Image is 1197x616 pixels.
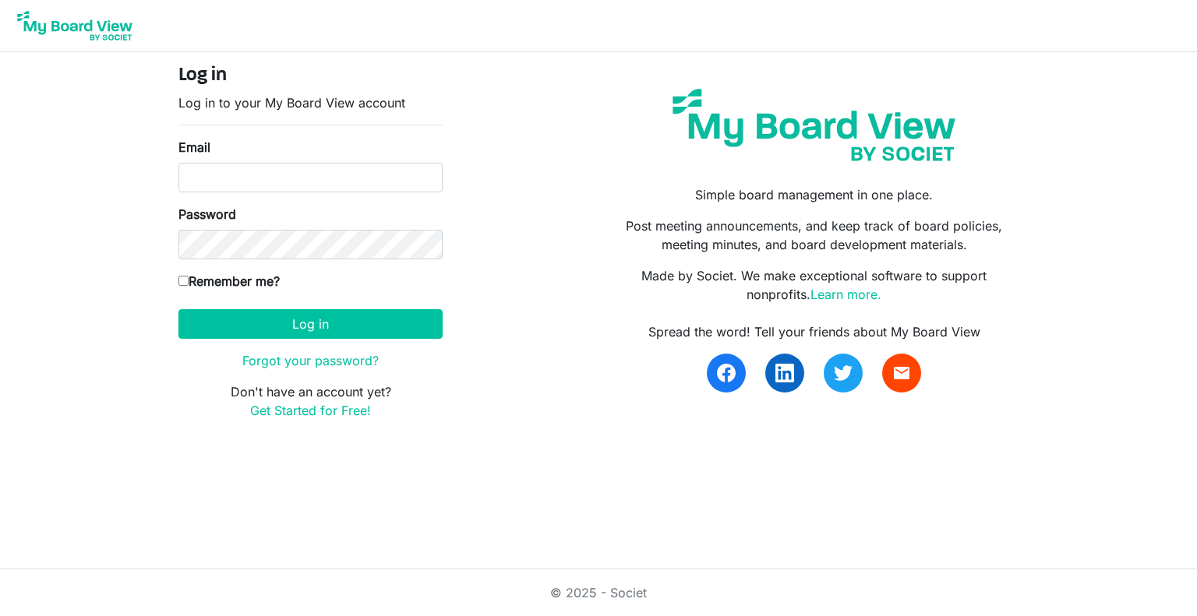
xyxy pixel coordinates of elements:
p: Log in to your My Board View account [178,93,443,112]
a: Forgot your password? [242,353,379,368]
p: Post meeting announcements, and keep track of board policies, meeting minutes, and board developm... [610,216,1019,254]
img: my-board-view-societ.svg [661,77,967,173]
span: email [892,364,911,382]
h4: Log in [178,65,443,87]
img: twitter.svg [834,364,853,382]
label: Remember me? [178,272,280,290]
div: Spread the word! Tell your friends about My Board View [610,322,1019,341]
a: © 2025 - Societ [550,585,647,600]
label: Email [178,138,210,157]
label: Password [178,205,236,224]
img: linkedin.svg [775,364,794,382]
p: Made by Societ. We make exceptional software to support nonprofits. [610,266,1019,304]
a: email [882,354,921,392]
a: Get Started for Free! [250,403,371,418]
button: Log in [178,309,443,339]
img: My Board View Logo [12,6,137,45]
p: Don't have an account yet? [178,382,443,420]
a: Learn more. [810,287,881,302]
p: Simple board management in one place. [610,185,1019,204]
img: facebook.svg [717,364,736,382]
input: Remember me? [178,276,189,286]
